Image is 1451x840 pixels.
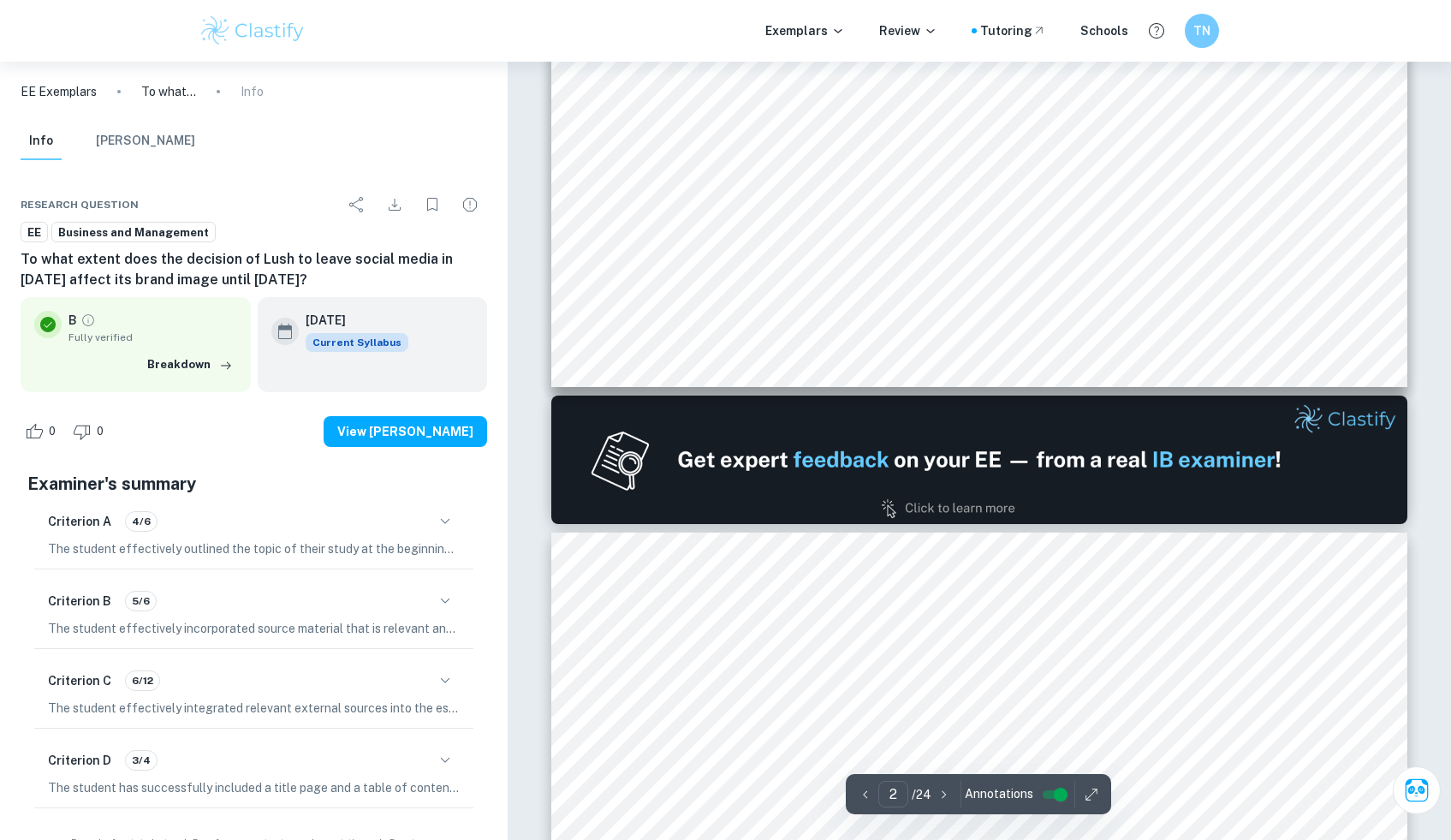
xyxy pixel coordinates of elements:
span: Brand Image [652,801,731,817]
span: 5/6 [126,593,156,609]
span: 0 [39,423,65,440]
a: Business and Management [51,222,216,243]
h6: [DATE] [306,311,395,330]
div: Report issue [453,188,487,222]
h6: TN [1192,21,1211,40]
span: 6/12 [126,673,159,688]
span: CSR - After The Change And Through The Years Until [DATE] .......................................... [652,774,1305,789]
span: 3 [1299,719,1308,735]
span: 4 [1299,747,1308,762]
span: Introduction ....................................................................................... [652,665,1296,681]
p: / 24 [912,785,931,804]
button: Info [21,122,62,160]
span: 2 [1299,665,1308,681]
p: The student effectively incorporated source material that is relevant and appropriate to the pose... [48,619,460,638]
span: 0 [87,423,113,440]
button: TN [1185,14,1219,48]
button: [PERSON_NAME] [96,122,195,160]
h6: Criterion B [48,592,111,611]
a: Schools [1080,21,1128,40]
span: Sources ............................................................................................ [668,720,1296,736]
button: Help and Feedback [1142,16,1171,45]
h5: Examiner's summary [27,471,480,497]
span: Annotations [965,785,1033,803]
a: Tutoring [980,21,1046,40]
h6: Criterion D [48,751,111,770]
div: Bookmark [415,188,449,222]
p: The student effectively outlined the topic of their study at the beginning of the essay, clearly ... [48,539,460,558]
span: Current Syllabus [306,333,408,352]
p: Review [879,21,937,40]
button: Breakdown [143,352,237,378]
div: Download [378,188,412,222]
div: Like [21,418,65,445]
p: B [68,311,77,330]
span: EE [21,224,47,241]
p: Info [241,82,264,101]
p: To what extent does the decision of Lush to leave social media in [DATE] affect its brand image u... [141,82,196,101]
span: Methodology ........................................................................................ [652,693,1296,708]
span: 0 [1299,302,1308,318]
span: Tools............................................................................................... [668,748,1296,763]
span: .................................................................................................... [733,801,1296,817]
img: Ad [551,396,1407,524]
img: Clastify logo [199,14,307,48]
span: Fully verified [68,330,237,345]
p: The student effectively integrated relevant external sources into the essay, allowing for a compr... [48,699,460,718]
span: 4 [1299,774,1308,789]
a: EE Exemplars [21,82,97,101]
div: Dislike [68,418,113,445]
div: This exemplar is based on the current syllabus. Feel free to refer to it for inspiration/ideas wh... [306,333,408,352]
span: 4/6 [126,514,157,529]
p: Exemplars [765,21,845,40]
h6: Criterion C [48,671,111,690]
div: Share [340,188,374,222]
span: 3 [1299,692,1308,707]
span: 3/4 [126,753,157,768]
span: Business and Management [52,224,215,241]
a: EE [21,222,48,243]
button: Ask Clai [1393,766,1441,814]
p: The student has successfully included a title page and a table of contents, formatted correctly, ... [48,778,460,797]
span: Research question [21,197,139,212]
span: Contents [652,637,734,659]
a: Grade fully verified [80,313,96,328]
span: 6 [1299,801,1308,817]
h6: To what extent does the decision of Lush to leave social media in [DATE] affect its brand image u... [21,249,487,290]
h6: Criterion A [48,512,111,531]
button: View [PERSON_NAME] [324,416,487,447]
